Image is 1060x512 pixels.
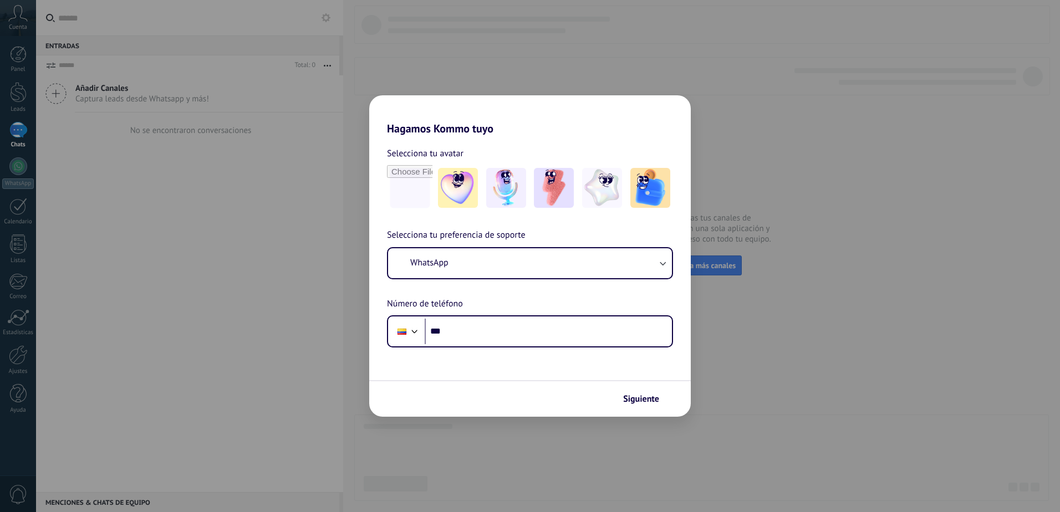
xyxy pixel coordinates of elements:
span: Selecciona tu preferencia de soporte [387,228,526,243]
img: -3.jpeg [534,168,574,208]
img: -1.jpeg [438,168,478,208]
div: Colombia: + 57 [391,320,412,343]
span: WhatsApp [410,257,449,268]
span: Selecciona tu avatar [387,146,463,161]
span: Número de teléfono [387,297,463,311]
img: -4.jpeg [582,168,622,208]
h2: Hagamos Kommo tuyo [369,95,691,135]
span: Siguiente [623,395,659,403]
img: -2.jpeg [486,168,526,208]
img: -5.jpeg [630,168,670,208]
button: Siguiente [618,390,674,408]
button: WhatsApp [388,248,672,278]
